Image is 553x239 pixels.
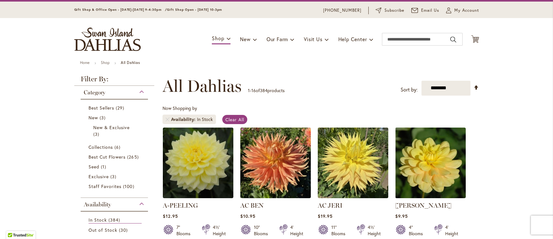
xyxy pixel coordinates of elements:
span: Availability [84,201,111,208]
span: New [89,115,98,121]
span: Seed [89,164,99,170]
a: Best Cut Flowers [89,154,142,160]
a: store logo [74,28,141,51]
span: Gift Shop Open - [DATE] 10-3pm [167,8,222,12]
span: $9.95 [395,213,408,219]
div: 7" Blooms [176,224,194,237]
a: Out of Stock 30 [89,227,142,233]
span: 1 [248,87,250,93]
span: 3 [110,173,118,180]
span: $12.95 [163,213,178,219]
span: $19.95 [318,213,333,219]
a: Clear All [222,115,247,124]
a: Seed [89,163,142,170]
a: Shop [101,60,110,65]
span: Our Farm [267,36,288,42]
span: 29 [116,104,126,111]
span: 30 [119,227,129,233]
div: 4' Height [445,224,458,237]
span: 384 [108,217,122,223]
span: 265 [127,154,140,160]
span: Subscribe [384,7,404,14]
span: Help Center [338,36,367,42]
a: AC Jeri [318,193,388,199]
span: 384 [260,87,267,93]
span: My Account [454,7,479,14]
span: Now Shopping by [163,105,197,111]
div: 4' Height [290,224,303,237]
span: Staff Favorites [89,183,122,189]
span: Category [84,89,105,96]
a: Home [80,60,90,65]
span: 16 [251,87,256,93]
a: Exclusive [89,173,142,180]
a: AHOY MATEY [395,193,466,199]
div: 4" Blooms [409,224,427,237]
span: 1 [101,163,108,170]
a: AC BEN [240,202,264,209]
a: AC BEN [240,193,311,199]
span: Clear All [225,116,244,123]
a: Collections [89,144,142,150]
a: Remove Availability In Stock [166,117,169,121]
span: New & Exclusive [93,124,130,130]
strong: All Dahlias [121,60,140,65]
a: A-Peeling [163,193,233,199]
span: 3 [93,131,101,137]
span: Availability [171,116,197,123]
img: A-Peeling [163,128,233,198]
label: Sort by: [401,84,418,96]
a: Best Sellers [89,104,142,111]
div: 11" Blooms [331,224,349,237]
a: Email Us [411,7,439,14]
span: Exclusive [89,173,109,179]
div: 4½' Height [368,224,381,237]
span: Visit Us [304,36,322,42]
a: New [89,114,142,121]
iframe: Launch Accessibility Center [5,217,22,234]
span: Email Us [421,7,439,14]
a: New &amp; Exclusive [93,124,137,137]
div: In Stock [197,116,213,123]
a: [PHONE_NUMBER] [323,7,361,14]
button: My Account [446,7,479,14]
span: In Stock [89,217,107,223]
a: Subscribe [376,7,404,14]
img: AC Jeri [318,128,388,198]
span: New [240,36,250,42]
span: Best Sellers [89,105,114,111]
span: 100 [123,183,136,190]
span: Gift Shop & Office Open - [DATE]-[DATE] 9-4:30pm / [74,8,167,12]
img: AC BEN [240,128,311,198]
img: AHOY MATEY [395,128,466,198]
div: 10" Blooms [254,224,272,237]
span: Shop [212,35,224,41]
span: Best Cut Flowers [89,154,126,160]
a: Staff Favorites [89,183,142,190]
a: AC JERI [318,202,342,209]
span: 6 [114,144,122,150]
a: A-PEELING [163,202,198,209]
strong: Filter By: [74,76,155,86]
a: In Stock 384 [89,217,142,223]
span: 3 [100,114,107,121]
div: 4½' Height [213,224,226,237]
span: All Dahlias [163,77,242,96]
span: $10.95 [240,213,255,219]
a: [PERSON_NAME] [395,202,452,209]
span: Collections [89,144,113,150]
span: Out of Stock [89,227,118,233]
p: - of products [248,85,285,96]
